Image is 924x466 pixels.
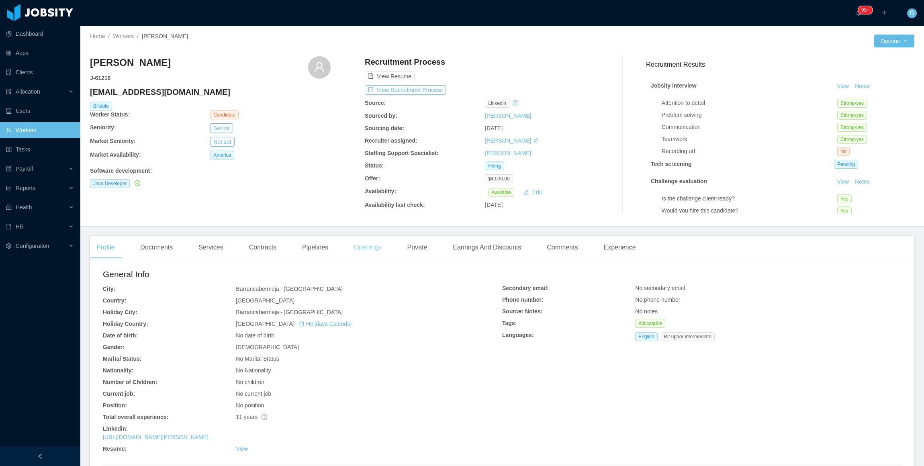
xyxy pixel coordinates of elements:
[90,86,331,98] h4: [EMAIL_ADDRESS][DOMAIN_NAME]
[651,161,692,167] strong: Tech screening
[6,243,12,249] i: icon: setting
[16,88,40,95] span: Allocation
[662,111,837,119] div: Problem solving
[502,320,517,326] b: Tags:
[236,367,271,374] span: No Nationality
[314,61,325,73] i: icon: user
[103,379,157,385] b: Number of Children:
[6,122,74,138] a: icon: userWorkers
[837,194,852,203] span: Yes
[90,56,171,69] h3: [PERSON_NAME]
[103,321,148,327] b: Holiday Country:
[852,177,873,187] button: Notes
[502,296,544,303] b: Phone number:
[210,123,233,133] button: Senior
[236,402,264,409] span: No position
[910,8,914,18] span: D
[90,124,116,131] b: Seniority:
[90,138,136,144] b: Market Seniority:
[635,296,680,303] span: No phone number
[502,332,534,338] b: Languages:
[135,180,140,186] i: icon: check-circle
[635,285,685,291] span: No secondary email
[837,111,867,120] span: Strong-yes
[236,297,294,304] span: [GEOGRAPHIC_DATA]
[646,59,914,69] h3: Recruitment Results
[881,10,887,16] i: icon: plus
[485,112,531,119] a: [PERSON_NAME]
[90,168,152,174] b: Software development :
[6,89,12,94] i: icon: solution
[134,236,179,259] div: Documents
[401,236,434,259] div: Private
[16,243,49,249] span: Configuration
[837,135,867,144] span: Strong-yes
[533,138,538,143] i: icon: edit
[103,286,115,292] b: City:
[365,72,415,81] button: icon: file-textView Resume
[651,82,697,89] strong: Jobsity interview
[520,187,545,197] button: icon: editEdit
[837,123,867,132] span: Strong-yes
[6,45,74,61] a: icon: appstoreApps
[298,321,352,327] a: icon: calendarHolidays Calendar
[365,150,439,156] b: Staffing Support Specialist:
[446,236,527,259] div: Earnings And Discounts
[856,10,861,16] i: icon: bell
[6,185,12,191] i: icon: line-chart
[296,236,335,259] div: Pipelines
[103,332,138,339] b: Date of birth:
[16,223,24,230] span: HR
[661,332,715,341] span: B2 upper intermediate
[662,194,837,203] div: Is the challenge client-ready?
[485,150,531,156] a: [PERSON_NAME]
[210,110,239,119] span: Candidate
[103,425,128,432] b: Linkedin:
[365,162,384,169] b: Status:
[485,137,531,144] a: [PERSON_NAME]
[236,321,352,327] span: [GEOGRAPHIC_DATA]
[6,103,74,119] a: icon: robotUsers
[597,236,642,259] div: Experience
[662,99,837,107] div: Attention to detail
[540,236,584,259] div: Comments
[16,185,35,191] span: Reports
[485,99,509,108] span: linkedin
[365,202,425,208] b: Availability last check:
[16,204,32,211] span: Health
[236,414,267,420] span: 11 years
[834,160,858,169] span: Pending
[6,166,12,172] i: icon: file-protect
[662,206,837,215] div: Would you hire this candidate?
[90,179,130,188] span: Java Developer
[210,151,234,159] span: America
[137,33,139,39] span: /
[236,390,271,397] span: No current job
[103,297,126,304] b: Country:
[6,64,74,80] a: icon: auditClients
[103,268,502,281] h2: General Info
[485,174,513,183] span: $4,500.00
[210,137,234,147] button: Not set
[502,285,549,291] b: Secondary email:
[662,135,837,143] div: Teamwork
[365,175,380,182] b: Offer:
[837,147,850,156] span: No
[858,6,873,14] sup: 332
[103,344,125,350] b: Gender:
[635,332,657,341] span: English
[635,319,665,328] span: Allocatable
[236,379,264,385] span: No children
[662,147,837,155] div: Recording url
[236,446,248,452] a: View
[90,75,110,81] strong: J- 61216
[365,125,404,131] b: Sourcing date:
[502,308,542,315] b: Sourcer Notes:
[485,125,503,131] span: [DATE]
[635,308,658,315] span: No notes
[16,166,33,172] span: Payroll
[348,236,388,259] div: Openings
[365,188,396,194] b: Availability:
[6,141,74,157] a: icon: profileTasks
[365,112,397,119] b: Sourced by:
